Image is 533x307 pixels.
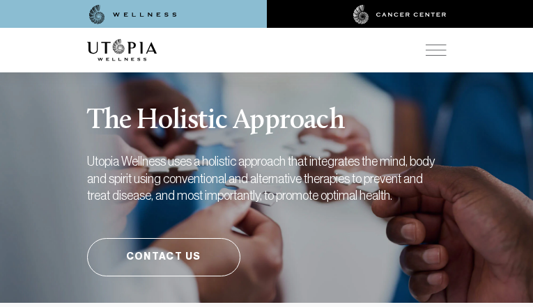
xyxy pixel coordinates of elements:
img: wellness [89,5,177,24]
h1: The Holistic Approach [87,71,447,136]
h2: Utopia Wellness uses a holistic approach that integrates the mind, body and spirit using conventi... [87,153,435,204]
a: Contact Us [87,238,240,276]
img: logo [87,39,157,61]
img: icon-hamburger [426,45,447,56]
img: cancer center [353,5,447,24]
